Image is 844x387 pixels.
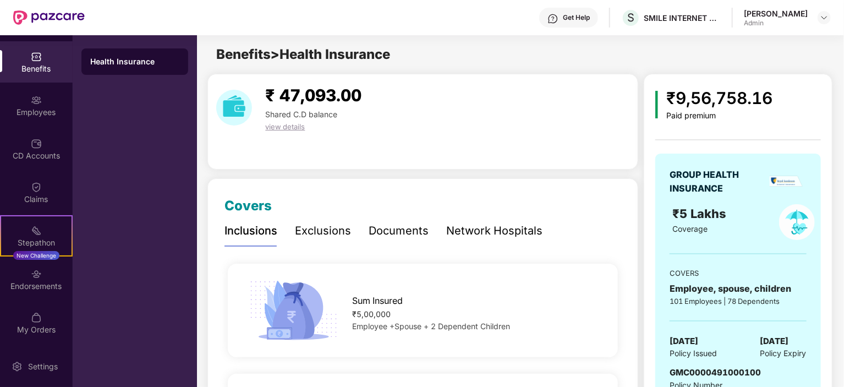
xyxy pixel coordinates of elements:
[760,347,807,359] span: Policy Expiry
[31,138,42,149] img: svg+xml;base64,PHN2ZyBpZD0iQ0RfQWNjb3VudHMiIGRhdGEtbmFtZT0iQ0QgQWNjb3VudHMiIHhtbG5zPSJodHRwOi8vd3...
[673,206,730,221] span: ₹5 Lakhs
[352,308,600,320] div: ₹5,00,000
[644,13,721,23] div: SMILE INTERNET TECHNOLOGIES PRIVATE LIMITED
[744,8,808,19] div: [PERSON_NAME]
[265,85,361,105] span: ₹ 47,093.00
[779,204,815,240] img: policyIcon
[655,91,658,118] img: icon
[31,95,42,106] img: svg+xml;base64,PHN2ZyBpZD0iRW1wbG95ZWVzIiB4bWxucz0iaHR0cDovL3d3dy53My5vcmcvMjAwMC9zdmciIHdpZHRoPS...
[224,222,277,239] div: Inclusions
[25,361,61,372] div: Settings
[667,111,773,121] div: Paid premium
[352,321,510,331] span: Employee +Spouse + 2 Dependent Children
[670,168,766,195] div: GROUP HEALTH INSURANCE
[31,312,42,323] img: svg+xml;base64,PHN2ZyBpZD0iTXlfT3JkZXJzIiBkYXRhLW5hbWU9Ik15IE9yZGVycyIgeG1sbnM9Imh0dHA6Ly93d3cudz...
[12,361,23,372] img: svg+xml;base64,PHN2ZyBpZD0iU2V0dGluZy0yMHgyMCIgeG1sbnM9Imh0dHA6Ly93d3cudzMub3JnLzIwMDAvc3ZnIiB3aW...
[216,46,390,62] span: Benefits > Health Insurance
[446,222,542,239] div: Network Hospitals
[265,122,305,131] span: view details
[31,51,42,62] img: svg+xml;base64,PHN2ZyBpZD0iQmVuZWZpdHMiIHhtbG5zPSJodHRwOi8vd3d3LnczLm9yZy8yMDAwL3N2ZyIgd2lkdGg9Ij...
[820,13,829,22] img: svg+xml;base64,PHN2ZyBpZD0iRHJvcGRvd24tMzJ4MzIiIHhtbG5zPSJodHRwOi8vd3d3LnczLm9yZy8yMDAwL3N2ZyIgd2...
[547,13,558,24] img: svg+xml;base64,PHN2ZyBpZD0iSGVscC0zMngzMiIgeG1sbnM9Imh0dHA6Ly93d3cudzMub3JnLzIwMDAvc3ZnIiB3aWR0aD...
[31,269,42,280] img: svg+xml;base64,PHN2ZyBpZD0iRW5kb3JzZW1lbnRzIiB4bWxucz0iaHR0cDovL3d3dy53My5vcmcvMjAwMC9zdmciIHdpZH...
[295,222,351,239] div: Exclusions
[627,11,634,24] span: S
[31,225,42,236] img: svg+xml;base64,PHN2ZyB4bWxucz0iaHR0cDovL3d3dy53My5vcmcvMjAwMC9zdmciIHdpZHRoPSIyMSIgaGVpZ2h0PSIyMC...
[670,282,806,296] div: Employee, spouse, children
[770,176,803,187] img: insurerLogo
[246,277,341,344] img: icon
[670,367,761,378] span: GMC0000491000100
[13,251,59,260] div: New Challenge
[13,10,85,25] img: New Pazcare Logo
[760,335,789,348] span: [DATE]
[224,198,272,214] span: Covers
[667,85,773,111] div: ₹9,56,758.16
[563,13,590,22] div: Get Help
[744,19,808,28] div: Admin
[31,182,42,193] img: svg+xml;base64,PHN2ZyBpZD0iQ2xhaW0iIHhtbG5zPSJodHRwOi8vd3d3LnczLm9yZy8yMDAwL3N2ZyIgd2lkdGg9IjIwIi...
[670,335,698,348] span: [DATE]
[670,347,717,359] span: Policy Issued
[670,268,806,279] div: COVERS
[216,90,252,126] img: download
[352,294,403,308] span: Sum Insured
[265,110,337,119] span: Shared C.D balance
[670,296,806,307] div: 101 Employees | 78 Dependents
[90,56,179,67] div: Health Insurance
[673,224,708,233] span: Coverage
[1,237,72,248] div: Stepathon
[369,222,429,239] div: Documents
